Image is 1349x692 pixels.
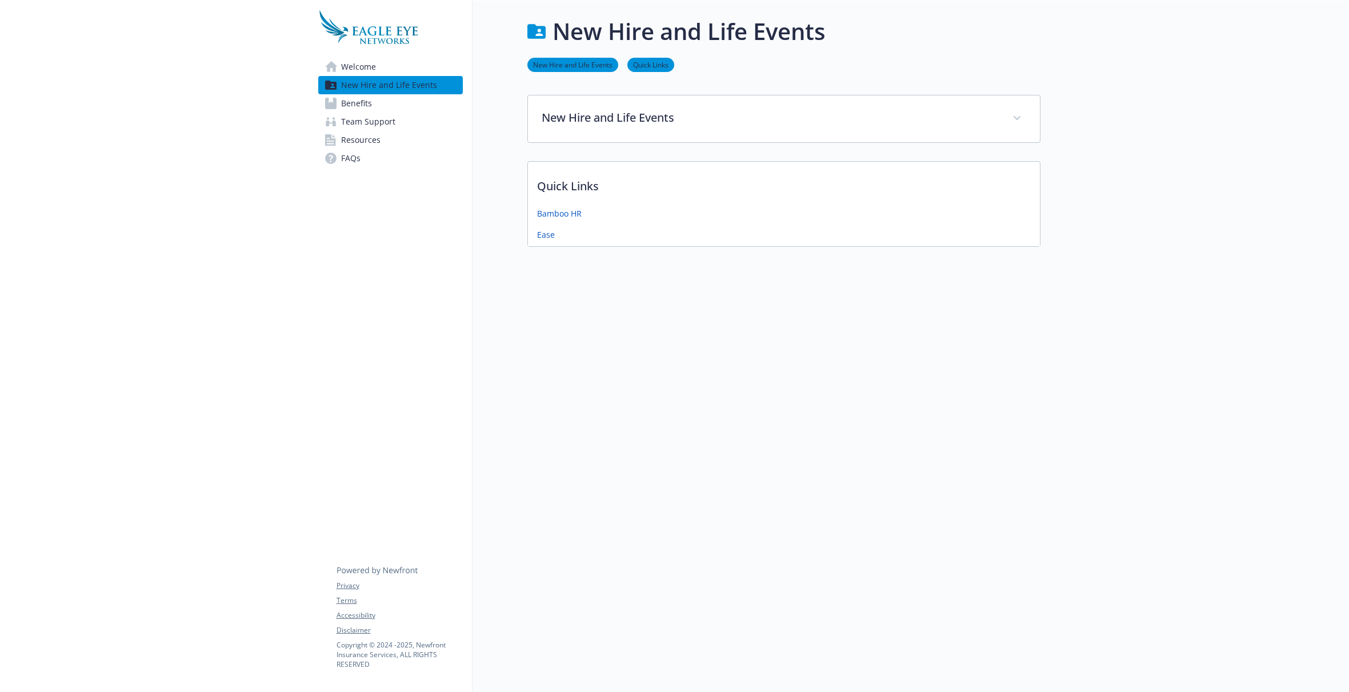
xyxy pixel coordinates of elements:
[341,113,395,131] span: Team Support
[553,14,825,49] h1: New Hire and Life Events
[318,131,463,149] a: Resources
[337,595,462,606] a: Terms
[341,76,437,94] span: New Hire and Life Events
[337,625,462,635] a: Disclaimer
[542,109,999,126] p: New Hire and Life Events
[341,131,381,149] span: Resources
[527,59,618,70] a: New Hire and Life Events
[318,76,463,94] a: New Hire and Life Events
[537,229,555,241] a: Ease
[528,162,1040,204] p: Quick Links
[337,581,462,591] a: Privacy
[337,610,462,621] a: Accessibility
[341,58,376,76] span: Welcome
[341,149,361,167] span: FAQs
[337,640,462,669] p: Copyright © 2024 - 2025 , Newfront Insurance Services, ALL RIGHTS RESERVED
[318,149,463,167] a: FAQs
[318,94,463,113] a: Benefits
[318,58,463,76] a: Welcome
[627,59,674,70] a: Quick Links
[341,94,372,113] span: Benefits
[318,113,463,131] a: Team Support
[537,207,582,219] a: Bamboo HR
[528,95,1040,142] div: New Hire and Life Events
